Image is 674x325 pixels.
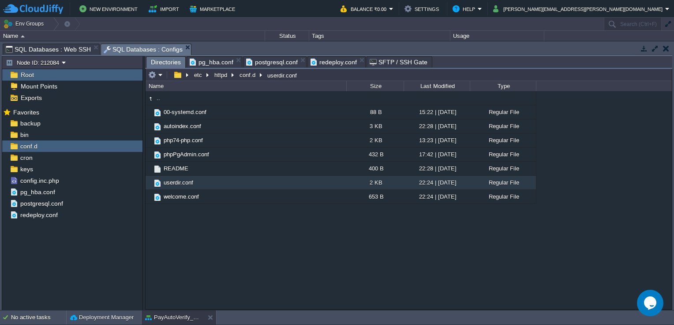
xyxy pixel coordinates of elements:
[213,71,229,79] button: httpd
[146,69,672,81] input: Click to enter the path
[146,119,153,133] img: AMDAwAAAACH5BAEAAAAALAAAAAABAAEAAAICRAEAOw==
[19,188,56,196] span: pg_hba.conf
[153,150,162,160] img: AMDAwAAAACH5BAEAAAAALAAAAAABAAEAAAICRAEAOw==
[1,31,265,41] div: Name
[246,57,298,67] span: postgresql.conf
[146,190,153,203] img: AMDAwAAAACH5BAEAAAAALAAAAAABAAEAAAICRAEAOw==
[19,131,30,139] a: bin
[19,154,34,162] a: cron
[146,94,155,103] img: AMDAwAAAACH5BAEAAAAALAAAAAABAAEAAAICRAEAOw==
[346,162,404,175] div: 400 B
[404,81,470,91] div: Last Modified
[19,119,42,127] a: backup
[470,105,536,119] div: Regular File
[155,94,161,102] a: ..
[310,31,450,41] div: Tags
[19,94,43,102] a: Exports
[70,313,134,322] button: Deployment Manager
[370,57,427,67] span: SFTP / SSH Gate
[79,4,140,14] button: New Environment
[162,179,195,186] a: userdir.conf
[19,142,39,150] a: conf.d
[153,136,162,146] img: AMDAwAAAACH5BAEAAAAALAAAAAABAAEAAAICRAEAOw==
[637,290,665,316] iframe: chat widget
[149,4,182,14] button: Import
[346,176,404,189] div: 2 KB
[19,82,59,90] a: Mount Points
[470,190,536,203] div: Regular File
[162,137,204,144] a: php74-php.conf
[311,57,357,67] span: redeploy.conf
[471,81,536,91] div: Type
[266,31,309,41] div: Status
[19,165,34,173] a: keys
[470,148,536,161] div: Regular File
[6,44,91,55] span: SQL Databases : Web SSH
[162,165,190,172] a: README
[19,199,64,207] a: postgresql.conf
[341,4,389,14] button: Balance ₹0.00
[346,105,404,119] div: 88 B
[451,31,544,41] div: Usage
[146,105,153,119] img: AMDAwAAAACH5BAEAAAAALAAAAAABAAEAAAICRAEAOw==
[145,313,201,322] button: PayAutoVerify_BE
[404,162,470,175] div: 22:28 | [DATE]
[3,18,47,30] button: Env Groups
[346,119,404,133] div: 3 KB
[404,119,470,133] div: 22:28 | [DATE]
[153,122,162,132] img: AMDAwAAAACH5BAEAAAAALAAAAAABAAEAAAICRAEAOw==
[470,176,536,189] div: Regular File
[19,71,35,79] a: Root
[146,133,153,147] img: AMDAwAAAACH5BAEAAAAALAAAAAABAAEAAAICRAEAOw==
[162,122,202,130] a: autoindex.conf
[190,57,233,67] span: pg_hba.conf
[404,176,470,189] div: 22:24 | [DATE]
[470,119,536,133] div: Regular File
[146,162,153,175] img: AMDAwAAAACH5BAEAAAAALAAAAAABAAEAAAICRAEAOw==
[146,176,153,189] img: AMDAwAAAACH5BAEAAAAALAAAAAABAAEAAAICRAEAOw==
[346,190,404,203] div: 653 B
[404,133,470,147] div: 13:23 | [DATE]
[470,162,536,175] div: Regular File
[265,71,297,79] div: userdir.conf
[11,108,41,116] span: Favorites
[3,4,63,15] img: CloudJiffy
[347,81,404,91] div: Size
[162,108,208,116] a: 00-systemd.conf
[19,211,59,219] a: redeploy.conf
[153,192,162,202] img: AMDAwAAAACH5BAEAAAAALAAAAAABAAEAAAICRAEAOw==
[193,71,204,79] button: etc
[151,57,181,68] span: Directories
[470,133,536,147] div: Regular File
[11,109,41,116] a: Favorites
[307,56,366,67] li: /etc/jelastic/redeploy.conf
[153,108,162,118] img: AMDAwAAAACH5BAEAAAAALAAAAAABAAEAAAICRAEAOw==
[404,105,470,119] div: 15:22 | [DATE]
[404,148,470,161] div: 17:42 | [DATE]
[346,148,404,161] div: 432 B
[162,193,200,200] a: welcome.conf
[404,190,470,203] div: 22:24 | [DATE]
[190,4,238,14] button: Marketplace
[146,148,153,161] img: AMDAwAAAACH5BAEAAAAALAAAAAABAAEAAAICRAEAOw==
[21,35,25,37] img: AMDAwAAAACH5BAEAAAAALAAAAAABAAEAAAICRAEAOw==
[187,56,242,67] li: /var/lib/pgsql/data/pg_hba.conf
[493,4,665,14] button: [PERSON_NAME][EMAIL_ADDRESS][PERSON_NAME][DOMAIN_NAME]
[153,164,162,174] img: AMDAwAAAACH5BAEAAAAALAAAAAABAAEAAAICRAEAOw==
[243,56,307,67] li: /var/lib/pgsql/data/postgresql.conf
[6,59,62,66] button: Node ID: 212084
